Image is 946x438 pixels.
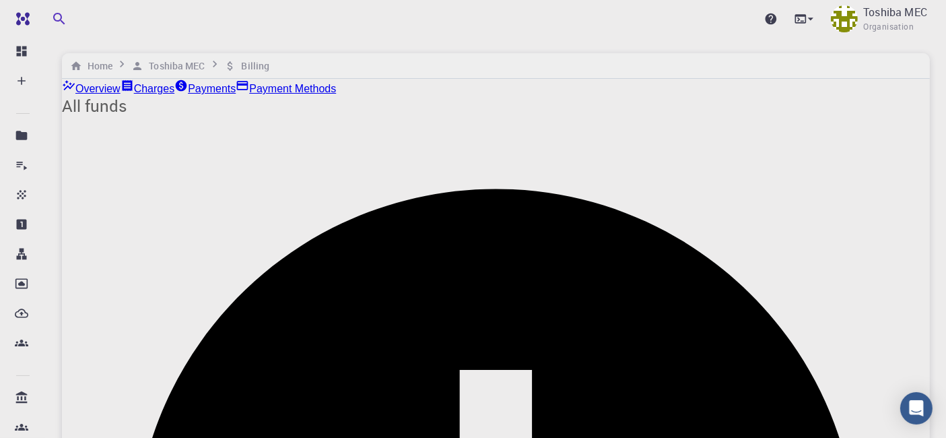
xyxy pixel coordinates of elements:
p: Toshiba MEC [863,4,927,20]
h6: Billing [236,59,270,73]
img: logo [11,12,30,26]
img: Toshiba MEC [831,5,858,32]
nav: breadcrumb [67,57,272,75]
h6: Home [82,59,112,73]
span: Organisation [863,20,914,34]
h6: Toshiba MEC [143,59,205,73]
div: Open Intercom Messenger [900,392,933,425]
span: Support [26,9,74,22]
a: Overview [62,79,121,95]
a: Charges [121,79,174,95]
a: Payments [174,79,236,95]
a: Payment Methods [236,79,336,95]
h5: All funds [62,95,930,117]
